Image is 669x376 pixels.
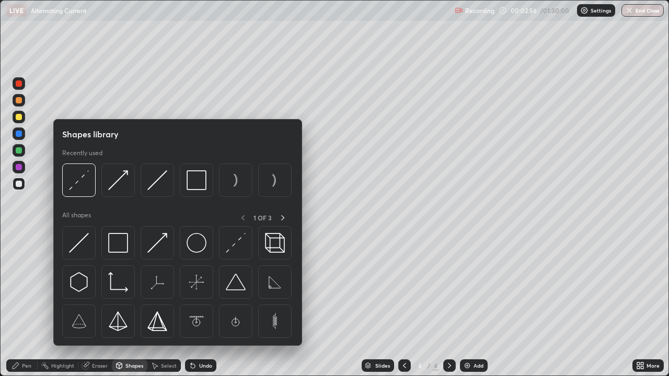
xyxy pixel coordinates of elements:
[92,363,108,368] div: Eraser
[455,6,463,15] img: recording.375f2c34.svg
[226,272,246,292] img: svg+xml;charset=utf-8,%3Csvg%20xmlns%3D%22http%3A%2F%2Fwww.w3.org%2F2000%2Fsvg%22%20width%3D%2238...
[187,170,206,190] img: svg+xml;charset=utf-8,%3Csvg%20xmlns%3D%22http%3A%2F%2Fwww.w3.org%2F2000%2Fsvg%22%20width%3D%2234...
[591,8,611,13] p: Settings
[161,363,177,368] div: Select
[147,272,167,292] img: svg+xml;charset=utf-8,%3Csvg%20xmlns%3D%22http%3A%2F%2Fwww.w3.org%2F2000%2Fsvg%22%20width%3D%2265...
[108,233,128,253] img: svg+xml;charset=utf-8,%3Csvg%20xmlns%3D%22http%3A%2F%2Fwww.w3.org%2F2000%2Fsvg%22%20width%3D%2234...
[647,363,660,368] div: More
[375,363,390,368] div: Slides
[125,363,143,368] div: Shapes
[187,311,206,331] img: svg+xml;charset=utf-8,%3Csvg%20xmlns%3D%22http%3A%2F%2Fwww.w3.org%2F2000%2Fsvg%22%20width%3D%2265...
[621,4,664,17] button: End Class
[147,233,167,253] img: svg+xml;charset=utf-8,%3Csvg%20xmlns%3D%22http%3A%2F%2Fwww.w3.org%2F2000%2Fsvg%22%20width%3D%2230...
[465,7,494,15] p: Recording
[108,170,128,190] img: svg+xml;charset=utf-8,%3Csvg%20xmlns%3D%22http%3A%2F%2Fwww.w3.org%2F2000%2Fsvg%22%20width%3D%2230...
[226,170,246,190] img: svg+xml;charset=utf-8,%3Csvg%20xmlns%3D%22http%3A%2F%2Fwww.w3.org%2F2000%2Fsvg%22%20width%3D%2265...
[199,363,212,368] div: Undo
[463,361,471,370] img: add-slide-button
[265,311,285,331] img: svg+xml;charset=utf-8,%3Csvg%20xmlns%3D%22http%3A%2F%2Fwww.w3.org%2F2000%2Fsvg%22%20width%3D%2265...
[69,170,89,190] img: svg+xml;charset=utf-8,%3Csvg%20xmlns%3D%22http%3A%2F%2Fwww.w3.org%2F2000%2Fsvg%22%20width%3D%2230...
[9,6,24,15] p: LIVE
[265,170,285,190] img: svg+xml;charset=utf-8,%3Csvg%20xmlns%3D%22http%3A%2F%2Fwww.w3.org%2F2000%2Fsvg%22%20width%3D%2265...
[253,214,272,222] p: 1 OF 3
[69,311,89,331] img: svg+xml;charset=utf-8,%3Csvg%20xmlns%3D%22http%3A%2F%2Fwww.w3.org%2F2000%2Fsvg%22%20width%3D%2265...
[474,363,483,368] div: Add
[625,6,633,15] img: end-class-cross
[108,311,128,331] img: svg+xml;charset=utf-8,%3Csvg%20xmlns%3D%22http%3A%2F%2Fwww.w3.org%2F2000%2Fsvg%22%20width%3D%2234...
[51,363,74,368] div: Highlight
[265,272,285,292] img: svg+xml;charset=utf-8,%3Csvg%20xmlns%3D%22http%3A%2F%2Fwww.w3.org%2F2000%2Fsvg%22%20width%3D%2265...
[226,233,246,253] img: svg+xml;charset=utf-8,%3Csvg%20xmlns%3D%22http%3A%2F%2Fwww.w3.org%2F2000%2Fsvg%22%20width%3D%2230...
[147,170,167,190] img: svg+xml;charset=utf-8,%3Csvg%20xmlns%3D%22http%3A%2F%2Fwww.w3.org%2F2000%2Fsvg%22%20width%3D%2230...
[428,362,431,369] div: /
[226,311,246,331] img: svg+xml;charset=utf-8,%3Csvg%20xmlns%3D%22http%3A%2F%2Fwww.w3.org%2F2000%2Fsvg%22%20width%3D%2265...
[265,233,285,253] img: svg+xml;charset=utf-8,%3Csvg%20xmlns%3D%22http%3A%2F%2Fwww.w3.org%2F2000%2Fsvg%22%20width%3D%2235...
[108,272,128,292] img: svg+xml;charset=utf-8,%3Csvg%20xmlns%3D%22http%3A%2F%2Fwww.w3.org%2F2000%2Fsvg%22%20width%3D%2233...
[415,362,425,369] div: 4
[433,361,439,370] div: 4
[69,233,89,253] img: svg+xml;charset=utf-8,%3Csvg%20xmlns%3D%22http%3A%2F%2Fwww.w3.org%2F2000%2Fsvg%22%20width%3D%2230...
[580,6,589,15] img: class-settings-icons
[147,311,167,331] img: svg+xml;charset=utf-8,%3Csvg%20xmlns%3D%22http%3A%2F%2Fwww.w3.org%2F2000%2Fsvg%22%20width%3D%2234...
[187,272,206,292] img: svg+xml;charset=utf-8,%3Csvg%20xmlns%3D%22http%3A%2F%2Fwww.w3.org%2F2000%2Fsvg%22%20width%3D%2265...
[69,272,89,292] img: svg+xml;charset=utf-8,%3Csvg%20xmlns%3D%22http%3A%2F%2Fwww.w3.org%2F2000%2Fsvg%22%20width%3D%2230...
[62,128,119,140] h5: Shapes library
[62,149,102,157] p: Recently used
[187,233,206,253] img: svg+xml;charset=utf-8,%3Csvg%20xmlns%3D%22http%3A%2F%2Fwww.w3.org%2F2000%2Fsvg%22%20width%3D%2236...
[62,211,91,224] p: All shapes
[22,363,31,368] div: Pen
[31,6,86,15] p: Alternating Current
